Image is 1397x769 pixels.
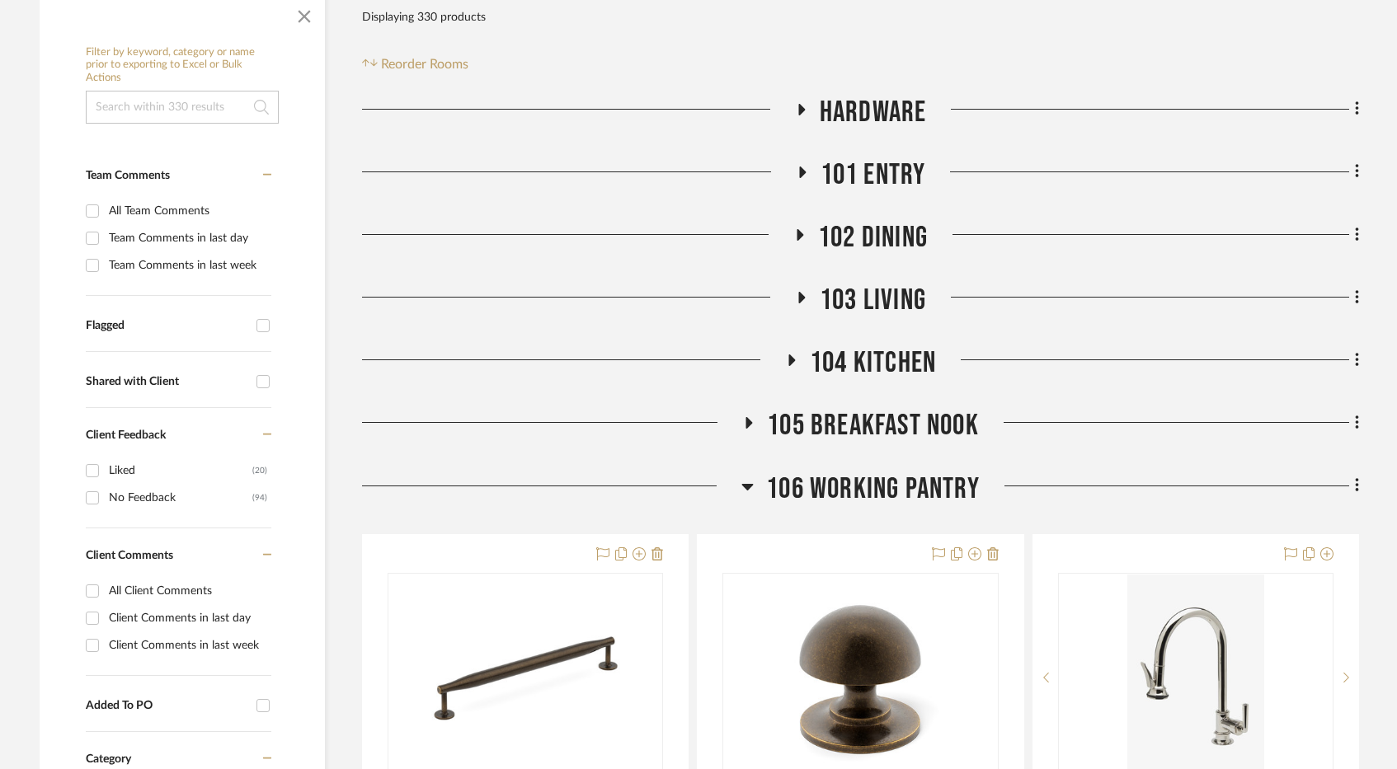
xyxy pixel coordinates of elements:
div: No Feedback [109,485,252,511]
span: Category [86,753,131,767]
div: Shared with Client [86,375,248,389]
h6: Filter by keyword, category or name prior to exporting to Excel or Bulk Actions [86,46,279,85]
span: Client Feedback [86,429,166,441]
span: 105 BREAKFAST NOOK [767,408,979,443]
div: All Client Comments [109,578,267,604]
button: Reorder Rooms [362,54,468,74]
div: (94) [252,485,267,511]
div: Client Comments in last week [109,632,267,659]
span: 102 DINING [818,220,928,256]
div: Flagged [86,319,248,333]
span: Reorder Rooms [381,54,468,74]
span: 103 LIVING [820,283,926,318]
input: Search within 330 results [86,91,279,124]
span: 101 ENTRY [821,157,926,193]
div: Team Comments in last day [109,225,267,251]
span: Client Comments [86,550,173,561]
div: Team Comments in last week [109,252,267,279]
span: Hardware [820,95,927,130]
div: Displaying 330 products [362,1,486,34]
span: Team Comments [86,170,170,181]
div: Liked [109,457,252,484]
div: Client Comments in last day [109,605,267,631]
div: Added To PO [86,699,248,713]
span: 106 WORKING PANTRY [766,471,980,507]
div: (20) [252,457,267,484]
span: 104 KITCHEN [810,345,936,381]
div: All Team Comments [109,198,267,224]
